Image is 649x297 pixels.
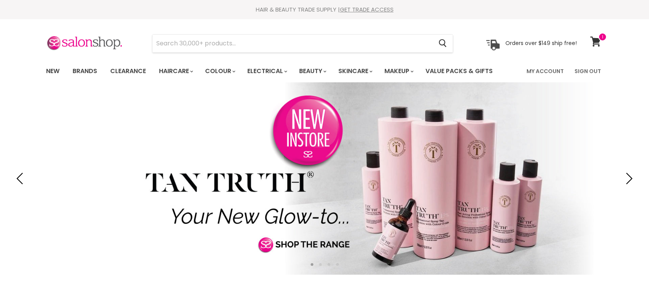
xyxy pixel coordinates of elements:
button: Next [620,171,636,186]
a: Haircare [153,63,198,79]
a: Makeup [379,63,418,79]
iframe: Gorgias live chat messenger [611,261,641,289]
div: HAIR & BEAUTY TRADE SUPPLY | [36,6,613,13]
li: Page dot 4 [336,263,339,266]
a: Beauty [293,63,331,79]
a: My Account [522,63,568,79]
button: Previous [13,171,29,186]
a: Skincare [333,63,377,79]
a: GET TRADE ACCESS [340,5,394,13]
a: Colour [199,63,240,79]
li: Page dot 2 [319,263,322,266]
a: Clearance [104,63,152,79]
p: Orders over $149 ship free! [505,40,577,47]
nav: Main [36,60,613,82]
a: New [40,63,65,79]
button: Search [432,35,453,52]
a: Value Packs & Gifts [420,63,498,79]
li: Page dot 1 [311,263,313,266]
li: Page dot 3 [328,263,330,266]
a: Brands [67,63,103,79]
a: Electrical [242,63,292,79]
input: Search [152,35,432,52]
a: Sign Out [570,63,606,79]
form: Product [152,34,453,53]
ul: Main menu [40,60,510,82]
